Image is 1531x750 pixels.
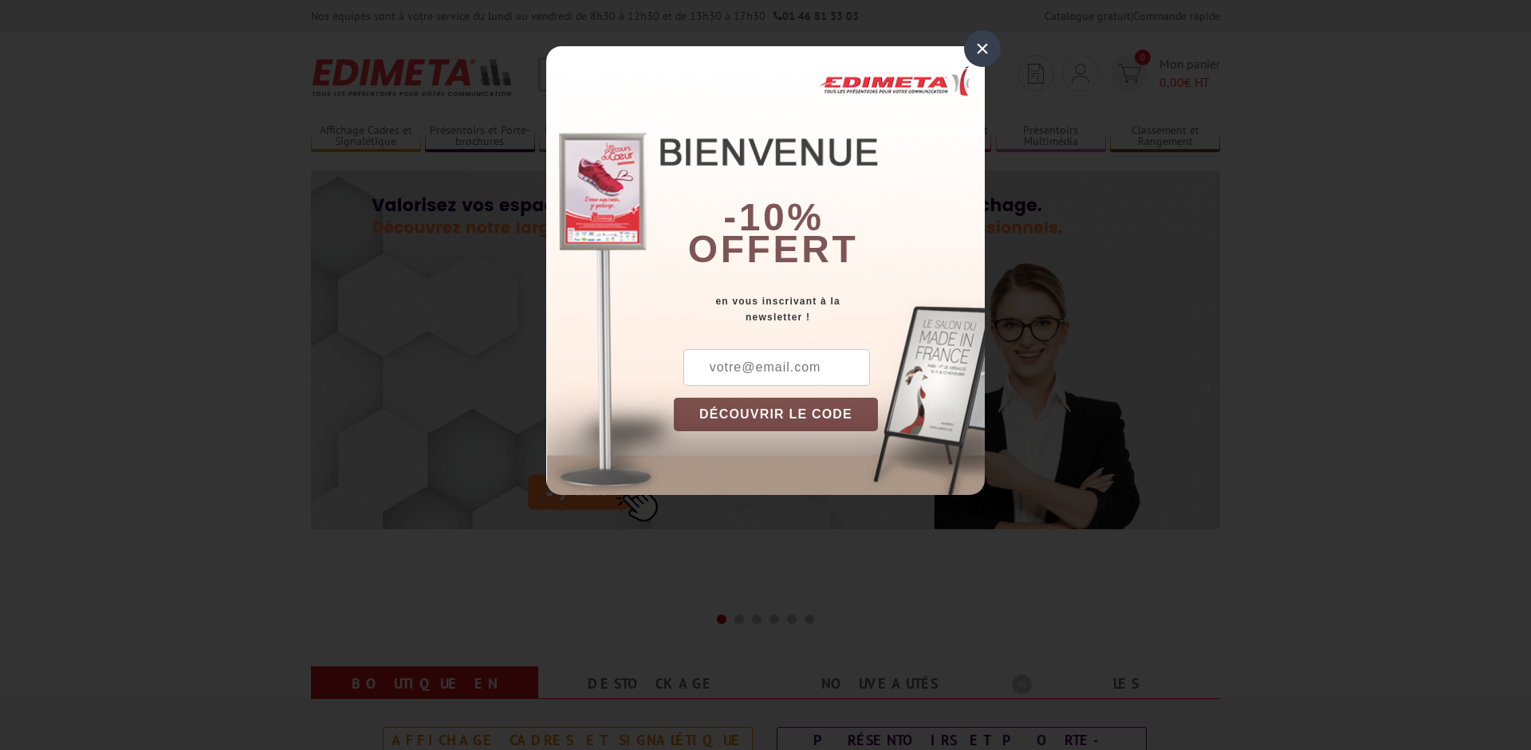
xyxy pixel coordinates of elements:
[964,30,1001,67] div: ×
[688,228,859,270] font: offert
[723,196,824,238] b: -10%
[674,293,985,325] div: en vous inscrivant à la newsletter !
[674,398,878,431] button: DÉCOUVRIR LE CODE
[683,349,870,386] input: votre@email.com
